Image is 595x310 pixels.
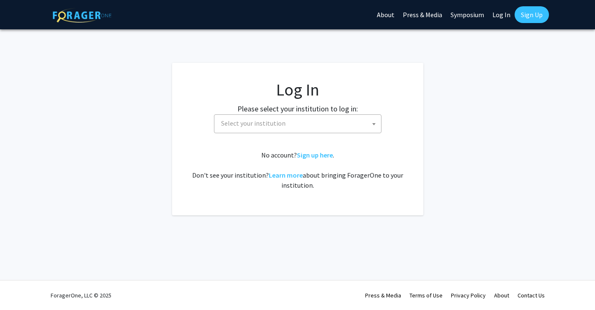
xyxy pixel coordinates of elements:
a: Press & Media [365,292,401,299]
a: Privacy Policy [451,292,486,299]
a: Learn more about bringing ForagerOne to your institution [269,171,303,179]
a: Contact Us [518,292,545,299]
span: Select your institution [221,119,286,127]
a: Terms of Use [410,292,443,299]
span: Select your institution [218,115,381,132]
a: About [494,292,509,299]
a: Sign up here [297,151,333,159]
div: ForagerOne, LLC © 2025 [51,281,111,310]
img: ForagerOne Logo [53,8,111,23]
h1: Log In [189,80,407,100]
a: Sign Up [515,6,549,23]
div: No account? . Don't see your institution? about bringing ForagerOne to your institution. [189,150,407,190]
label: Please select your institution to log in: [237,103,358,114]
span: Select your institution [214,114,381,133]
